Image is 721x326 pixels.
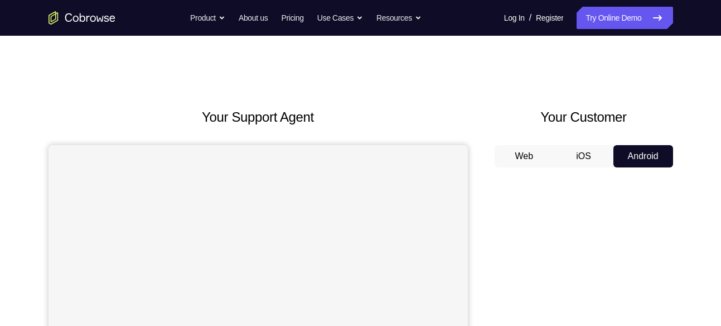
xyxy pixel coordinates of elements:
button: iOS [554,145,613,167]
h2: Your Customer [495,107,673,127]
button: Product [190,7,225,29]
button: Web [495,145,554,167]
a: Try Online Demo [577,7,672,29]
a: About us [239,7,268,29]
a: Go to the home page [49,11,115,25]
a: Log In [504,7,525,29]
h2: Your Support Agent [49,107,468,127]
a: Register [536,7,563,29]
button: Resources [376,7,422,29]
span: / [529,11,531,25]
button: Use Cases [317,7,363,29]
a: Pricing [281,7,303,29]
button: Android [613,145,673,167]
